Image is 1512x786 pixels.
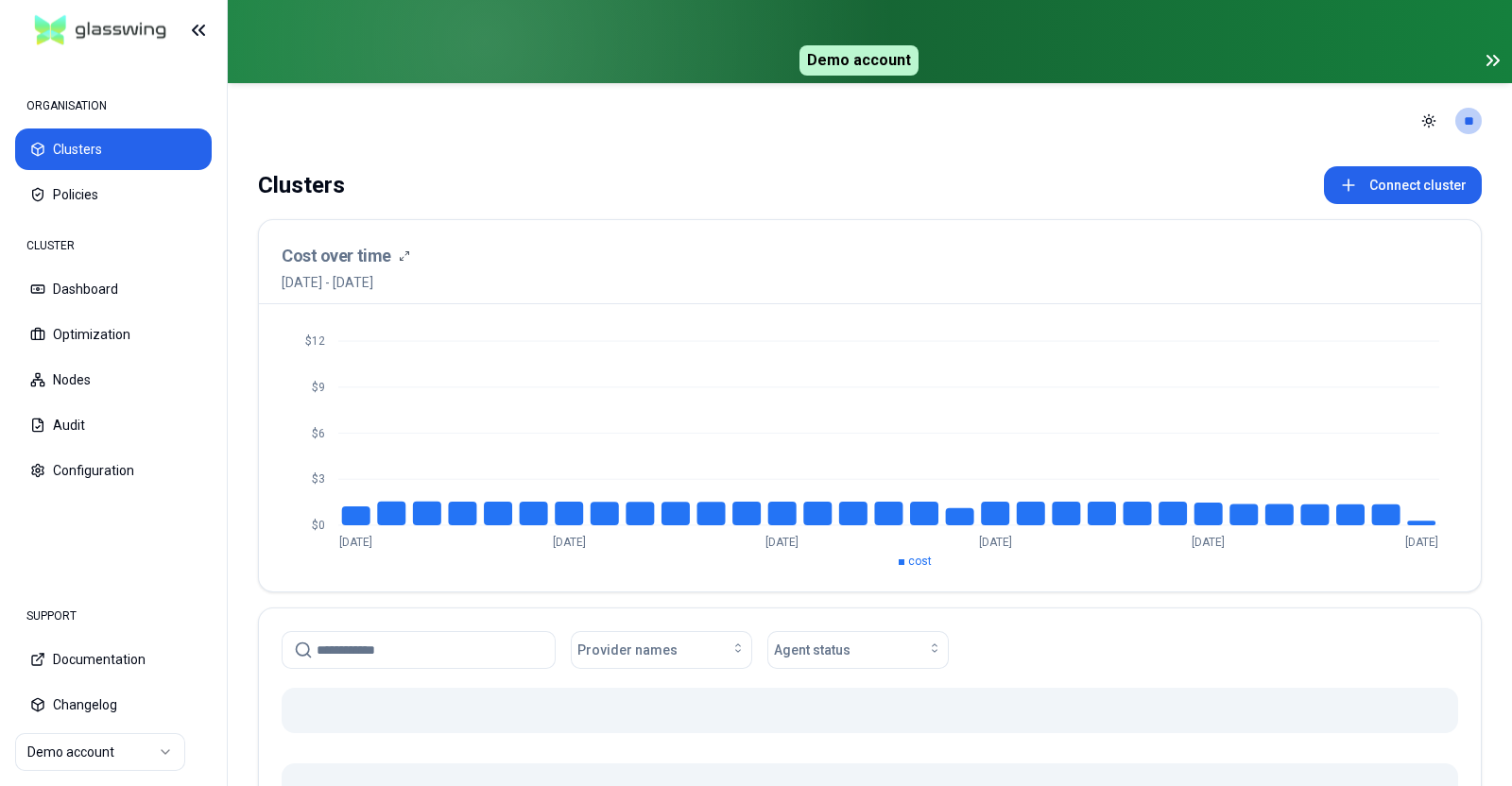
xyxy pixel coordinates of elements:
div: CLUSTER [15,227,212,265]
span: Provider names [577,641,678,659]
button: Agent status [767,631,949,669]
tspan: [DATE] [765,536,799,549]
button: Connect cluster [1324,166,1482,204]
button: Optimization [15,314,212,355]
button: Policies [15,174,212,215]
span: [DATE] - [DATE] [282,273,410,292]
span: Agent status [774,641,850,659]
tspan: $12 [305,334,325,348]
tspan: [DATE] [553,536,586,549]
span: Demo account [799,45,919,76]
button: Provider names [571,631,752,669]
div: ORGANISATION [15,87,212,125]
button: Clusters [15,128,212,170]
tspan: [DATE] [339,536,372,549]
button: Nodes [15,359,212,401]
tspan: [DATE] [1405,536,1438,549]
div: SUPPORT [15,597,212,635]
button: Configuration [15,450,212,491]
tspan: [DATE] [979,536,1012,549]
tspan: $9 [312,381,325,394]
h3: Cost over time [282,243,391,269]
button: Documentation [15,639,212,680]
span: cost [908,555,932,568]
tspan: $6 [312,427,325,440]
button: Audit [15,404,212,446]
tspan: $3 [312,472,325,486]
button: Changelog [15,684,212,726]
tspan: $0 [312,519,325,532]
img: GlassWing [27,9,174,53]
button: Dashboard [15,268,212,310]
tspan: [DATE] [1192,536,1225,549]
div: Clusters [258,166,345,204]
